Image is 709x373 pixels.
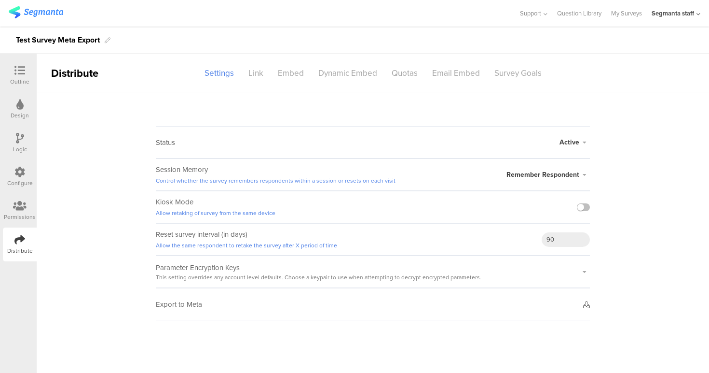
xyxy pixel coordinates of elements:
sg-field-title: Parameter Encryption Keys [156,262,486,282]
div: Distribute [7,246,33,255]
a: Control whether the survey remembers respondents within a session or resets on each visit [156,176,395,185]
a: Allow the same respondent to retake the survey after X period of time [156,241,337,250]
div: Settings [197,65,241,82]
div: Email Embed [425,65,487,82]
span: This setting overrides any account level defaults. Choose a keypair to use when attempting to dec... [156,273,486,282]
div: Design [11,111,29,120]
span: Active [559,137,579,147]
span: Support [520,9,541,18]
sg-field-title: Kiosk Mode [156,197,275,218]
sg-field-title: Session Memory [156,164,395,186]
div: Outline [10,77,29,86]
a: Allow retaking of survey from the same device [156,209,275,217]
div: Configure [7,179,33,187]
div: Logic [13,145,27,154]
sg-field-title: Export to Meta [156,299,202,310]
div: Link [241,65,271,82]
div: Survey Goals [487,65,549,82]
div: Test Survey Meta Export [16,32,100,48]
div: Permissions [4,213,36,221]
div: Embed [271,65,311,82]
div: Quotas [384,65,425,82]
sg-field-title: Reset survey interval (in days) [156,229,337,250]
div: Dynamic Embed [311,65,384,82]
div: Segmanta staff [652,9,694,18]
img: segmanta logo [9,6,63,18]
sg-field-title: Status [156,137,175,148]
div: Distribute [37,65,148,81]
span: Remember Respondent [506,170,579,180]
